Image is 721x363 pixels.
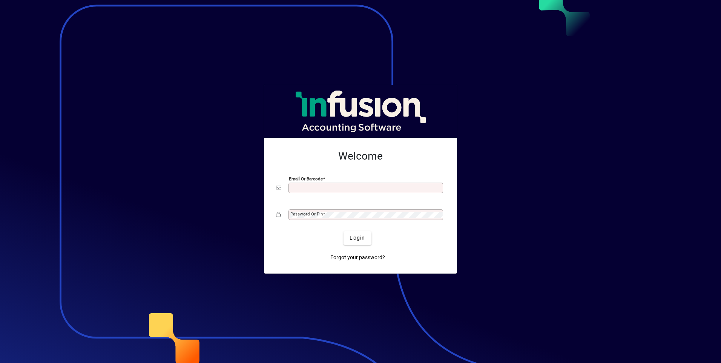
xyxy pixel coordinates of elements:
[344,231,371,245] button: Login
[290,211,323,217] mat-label: Password or Pin
[350,234,365,242] span: Login
[289,176,323,181] mat-label: Email or Barcode
[330,254,385,261] span: Forgot your password?
[327,251,388,265] a: Forgot your password?
[276,150,445,163] h2: Welcome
